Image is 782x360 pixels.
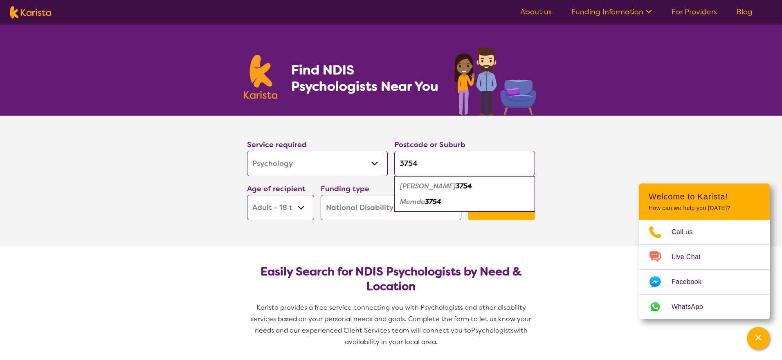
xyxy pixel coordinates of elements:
[10,6,51,18] img: Karista logo
[400,197,425,206] em: Mernda
[247,140,307,150] label: Service required
[737,7,753,17] a: Blog
[672,251,710,263] span: Live Chat
[649,205,760,212] p: How can we help you [DATE]?
[251,303,533,335] span: Karista provides a free service connecting you with Psychologists and other disability services b...
[398,194,531,210] div: Mernda 3754
[247,184,306,194] label: Age of recipient
[394,151,535,176] input: Type
[398,179,531,194] div: Doreen 3754
[291,62,443,94] h1: Find NDIS Psychologists Near You
[649,192,760,201] h2: Welcome to Karista!
[672,301,713,313] span: WhatsApp
[672,226,703,238] span: Call us
[425,197,441,206] em: 3754
[672,7,717,17] a: For Providers
[452,44,538,116] img: psychology
[254,264,528,294] h2: Easily Search for NDIS Psychologists by Need & Location
[321,184,369,194] label: Funding type
[400,182,456,190] em: [PERSON_NAME]
[747,327,770,350] button: Channel Menu
[394,140,465,150] label: Postcode or Suburb
[571,7,652,17] a: Funding Information
[639,183,770,319] div: Channel Menu
[639,220,770,319] ul: Choose channel
[639,295,770,319] a: Web link opens in a new tab.
[672,276,711,288] span: Facebook
[244,55,277,99] img: Karista logo
[520,7,552,17] a: About us
[456,182,472,190] em: 3754
[471,326,514,335] span: Psychologists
